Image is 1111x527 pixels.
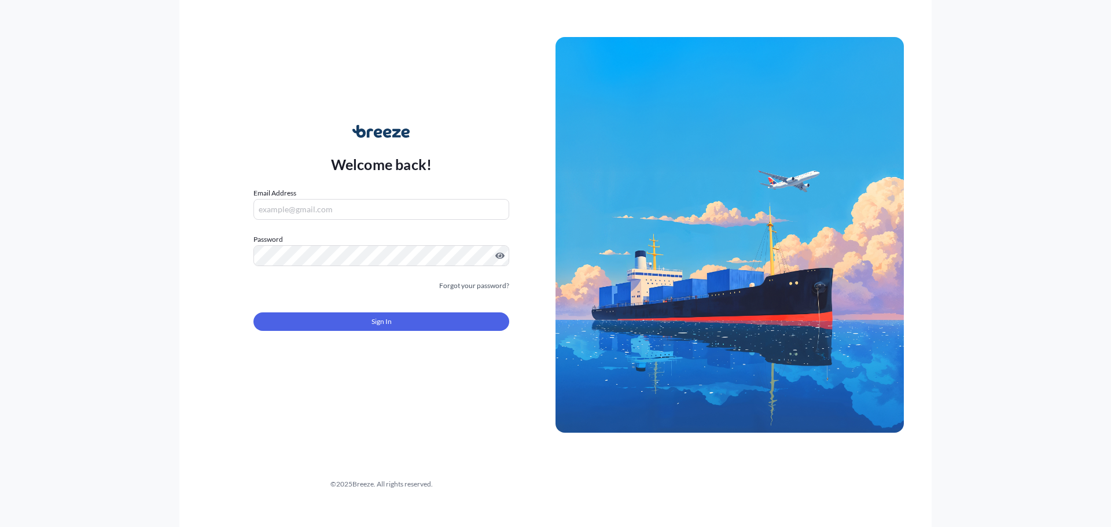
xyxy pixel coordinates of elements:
button: Show password [495,251,505,260]
p: Welcome back! [331,155,432,174]
span: Sign In [371,316,392,327]
button: Sign In [253,312,509,331]
label: Password [253,234,509,245]
a: Forgot your password? [439,280,509,292]
img: Ship illustration [555,37,904,433]
label: Email Address [253,187,296,199]
div: © 2025 Breeze. All rights reserved. [207,478,555,490]
input: example@gmail.com [253,199,509,220]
